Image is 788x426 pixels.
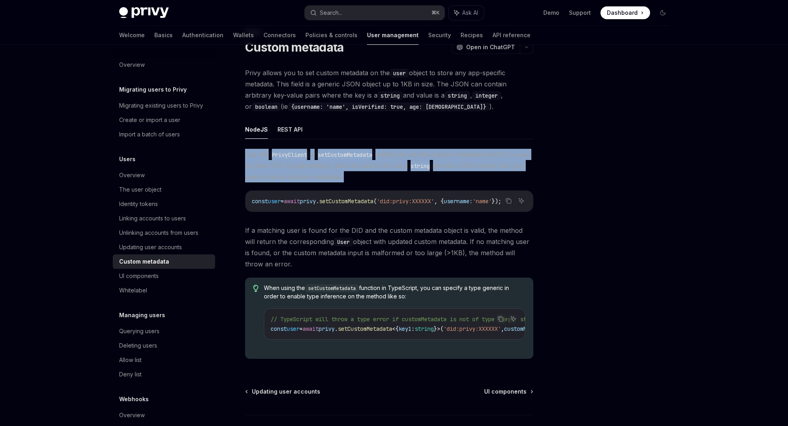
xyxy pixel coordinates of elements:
[390,69,409,78] code: user
[392,325,399,332] span: <{
[119,130,180,139] div: Import a batch of users
[119,355,142,365] div: Allow list
[119,228,198,238] div: Unlinking accounts from users
[113,197,215,211] a: Identity tokens
[113,182,215,197] a: The user object
[543,9,559,17] a: Demo
[246,388,320,396] a: Updating user accounts
[245,120,268,139] button: NodeJS
[245,225,533,270] span: If a matching user is found for the DID and the custom metadata object is valid, the method will ...
[113,254,215,269] a: Custom metadata
[461,26,483,45] a: Recipes
[182,26,223,45] a: Authentication
[277,120,303,139] button: REST API
[119,326,160,336] div: Querying users
[252,388,320,396] span: Updating user accounts
[113,408,215,422] a: Overview
[316,198,319,205] span: .
[284,198,300,205] span: await
[119,257,169,266] div: Custom metadata
[569,9,591,17] a: Support
[119,26,145,45] a: Welcome
[119,286,147,295] div: Whitelabel
[319,325,335,332] span: privy
[319,198,373,205] span: setCustomMetadata
[119,60,145,70] div: Overview
[245,40,344,54] h1: Custom metadata
[154,26,173,45] a: Basics
[305,26,357,45] a: Policies & controls
[411,325,415,332] span: :
[113,211,215,226] a: Linking accounts to users
[428,26,451,45] a: Security
[119,7,169,18] img: dark logo
[119,271,159,281] div: UI components
[443,325,501,332] span: 'did:privy:XXXXXX'
[299,325,303,332] span: =
[466,43,515,51] span: Open in ChatGPT
[300,198,316,205] span: privy
[119,394,149,404] h5: Webhooks
[119,199,158,209] div: Identity tokens
[263,26,296,45] a: Connectors
[495,314,506,324] button: Copy the contents from the code block
[113,353,215,367] a: Allow list
[484,388,527,396] span: UI components
[338,325,392,332] span: setCustomMetadata
[268,198,281,205] span: user
[281,198,284,205] span: =
[113,113,215,127] a: Create or import a user
[493,26,531,45] a: API reference
[119,370,142,379] div: Deny list
[287,325,299,332] span: user
[451,40,520,54] button: Open in ChatGPT
[399,325,411,332] span: key1
[113,240,215,254] a: Updating user accounts
[449,6,484,20] button: Ask AI
[253,285,259,292] svg: Tip
[119,154,136,164] h5: Users
[119,310,165,320] h5: Managing users
[245,149,533,182] span: Use the ’s method to set the custom metadata field for a user by their DID. As parameters, pass t...
[415,325,434,332] span: string
[484,388,533,396] a: UI components
[504,325,549,332] span: customMetadata
[656,6,669,19] button: Toggle dark mode
[320,8,342,18] div: Search...
[113,283,215,298] a: Whitelabel
[119,185,162,194] div: The user object
[473,198,492,205] span: 'name'
[434,198,444,205] span: , {
[271,316,543,323] span: // TypeScript will throw a type error if customMetadata is not of type {key1: string}
[113,168,215,182] a: Overview
[245,67,533,112] span: Privy allows you to set custom metadata on the object to store any app-specific metadata. This fi...
[113,58,215,72] a: Overview
[119,242,182,252] div: Updating user accounts
[271,325,287,332] span: const
[288,102,489,111] code: {username: 'name', isVerified: true, age: [DEMOGRAPHIC_DATA]}
[252,198,268,205] span: const
[113,367,215,382] a: Deny list
[113,127,215,142] a: Import a batch of users
[119,214,186,223] div: Linking accounts to users
[334,238,353,246] code: User
[516,196,527,206] button: Ask AI
[305,6,445,20] button: Search...⌘K
[503,196,514,206] button: Copy the contents from the code block
[431,10,440,16] span: ⌘ K
[472,91,501,100] code: integer
[335,325,338,332] span: .
[492,198,501,205] span: });
[508,314,519,324] button: Ask AI
[119,115,180,125] div: Create or import a user
[407,162,433,170] code: string
[113,269,215,283] a: UI components
[600,6,650,19] a: Dashboard
[233,26,254,45] a: Wallets
[264,284,525,300] span: When using the function in TypeScript, you can specify a type generic in order to enable type inf...
[373,198,377,205] span: (
[269,150,310,159] code: PrivyClient
[444,198,473,205] span: username:
[119,170,145,180] div: Overview
[367,26,419,45] a: User management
